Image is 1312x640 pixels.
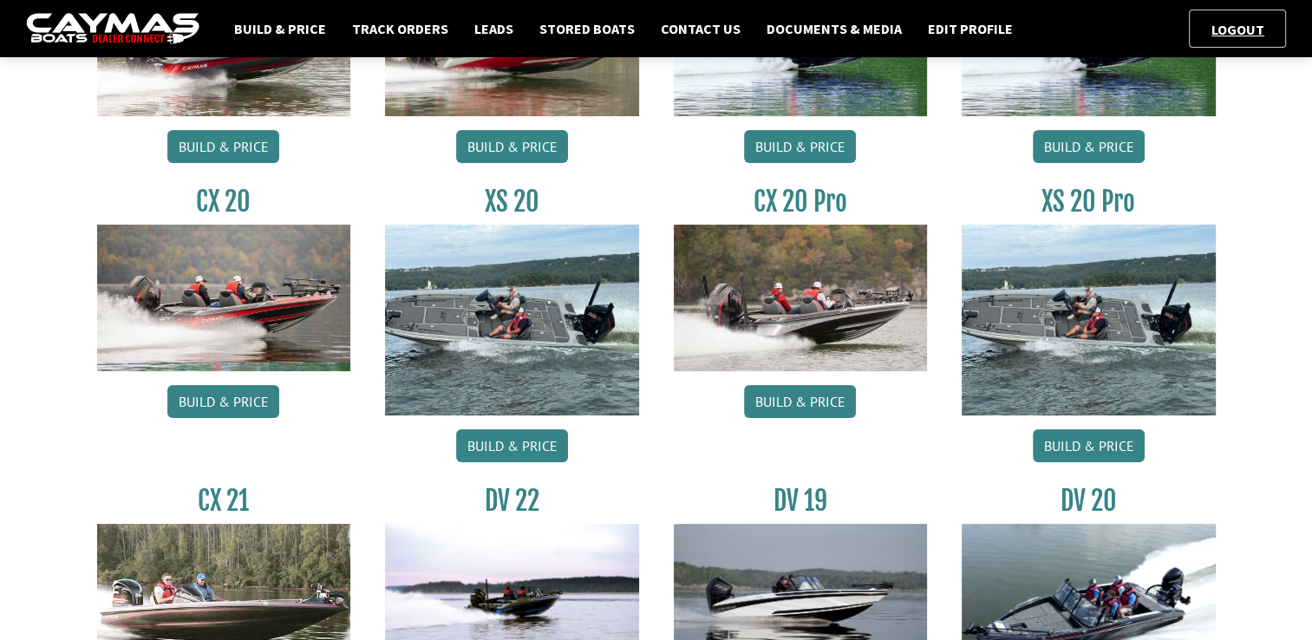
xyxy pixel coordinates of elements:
[919,17,1022,40] a: Edit Profile
[744,385,856,418] a: Build & Price
[1033,429,1145,462] a: Build & Price
[343,17,457,40] a: Track Orders
[962,186,1216,218] h3: XS 20 Pro
[97,186,351,218] h3: CX 20
[674,524,928,640] img: dv-19-ban_from_website_for_caymas_connect.png
[1033,130,1145,163] a: Build & Price
[385,485,639,517] h3: DV 22
[167,385,279,418] a: Build & Price
[456,429,568,462] a: Build & Price
[674,225,928,370] img: CX-20Pro_thumbnail.jpg
[531,17,643,40] a: Stored Boats
[962,485,1216,517] h3: DV 20
[97,225,351,370] img: CX-20_thumbnail.jpg
[962,225,1216,415] img: XS_20_resized.jpg
[466,17,522,40] a: Leads
[1203,21,1273,38] a: Logout
[97,485,351,517] h3: CX 21
[758,17,911,40] a: Documents & Media
[456,130,568,163] a: Build & Price
[385,186,639,218] h3: XS 20
[674,485,928,517] h3: DV 19
[167,130,279,163] a: Build & Price
[26,13,199,45] img: caymas-dealer-connect-2ed40d3bc7270c1d8d7ffb4b79bf05adc795679939227970def78ec6f6c03838.gif
[225,17,335,40] a: Build & Price
[744,130,856,163] a: Build & Price
[385,225,639,415] img: XS_20_resized.jpg
[674,186,928,218] h3: CX 20 Pro
[652,17,749,40] a: Contact Us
